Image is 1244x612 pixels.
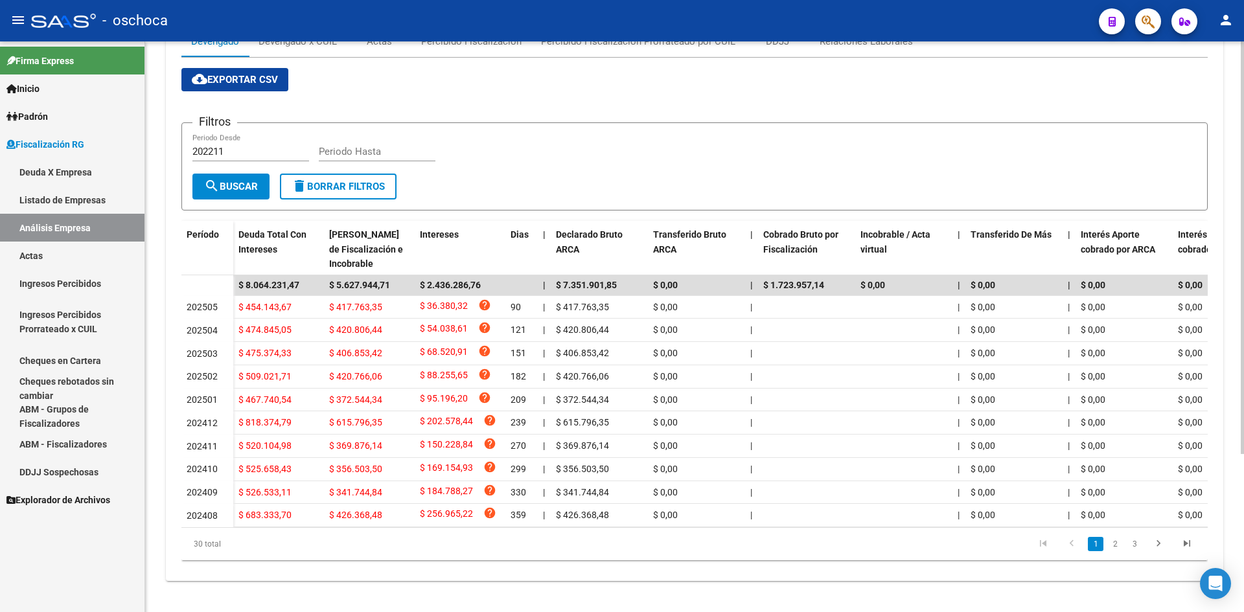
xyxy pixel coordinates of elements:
[750,510,752,520] span: |
[556,280,617,290] span: $ 7.351.901,85
[329,280,390,290] span: $ 5.627.944,71
[1068,440,1070,451] span: |
[543,302,545,312] span: |
[324,221,415,278] datatable-header-cell: Deuda Bruta Neto de Fiscalización e Incobrable
[556,464,609,474] span: $ 356.503,50
[1105,533,1125,555] li: page 2
[971,280,995,290] span: $ 0,00
[478,391,491,404] i: help
[750,302,752,312] span: |
[965,221,1063,278] datatable-header-cell: Transferido De Más
[971,324,995,335] span: $ 0,00
[187,348,218,359] span: 202503
[511,417,526,427] span: 239
[766,34,789,49] div: DDJJ
[820,34,913,49] div: Relaciones Laborales
[420,484,473,501] span: $ 184.788,27
[1081,348,1105,358] span: $ 0,00
[483,437,496,450] i: help
[181,221,233,275] datatable-header-cell: Período
[187,325,218,335] span: 202504
[238,394,292,405] span: $ 467.740,54
[543,464,545,474] span: |
[653,440,678,451] span: $ 0,00
[1178,280,1203,290] span: $ 0,00
[1081,371,1105,381] span: $ 0,00
[1081,510,1105,520] span: $ 0,00
[1068,394,1070,405] span: |
[204,181,258,192] span: Buscar
[556,229,623,255] span: Declarado Bruto ARCA
[192,74,278,85] span: Exportar CSV
[860,229,930,255] span: Incobrable / Acta virtual
[1178,440,1203,451] span: $ 0,00
[1088,537,1103,551] a: 1
[1081,487,1105,497] span: $ 0,00
[543,324,545,335] span: |
[280,174,397,199] button: Borrar Filtros
[511,510,526,520] span: 359
[855,221,952,278] datatable-header-cell: Incobrable / Acta virtual
[1068,348,1070,358] span: |
[1086,533,1105,555] li: page 1
[6,109,48,124] span: Padrón
[102,6,168,35] span: - oschoca
[653,510,678,520] span: $ 0,00
[1081,417,1105,427] span: $ 0,00
[1178,464,1203,474] span: $ 0,00
[420,391,468,409] span: $ 95.196,20
[1081,394,1105,405] span: $ 0,00
[556,440,609,451] span: $ 369.876,14
[971,371,995,381] span: $ 0,00
[538,221,551,278] datatable-header-cell: |
[653,464,678,474] span: $ 0,00
[505,221,538,278] datatable-header-cell: Dias
[1076,221,1173,278] datatable-header-cell: Interés Aporte cobrado por ARCA
[420,280,481,290] span: $ 2.436.286,76
[653,394,678,405] span: $ 0,00
[420,229,459,240] span: Intereses
[1127,537,1142,551] a: 3
[653,348,678,358] span: $ 0,00
[420,506,473,524] span: $ 256.965,22
[511,440,526,451] span: 270
[745,221,758,278] datatable-header-cell: |
[958,348,960,358] span: |
[958,280,960,290] span: |
[187,302,218,312] span: 202505
[1178,302,1203,312] span: $ 0,00
[238,280,299,290] span: $ 8.064.231,47
[420,414,473,431] span: $ 202.578,44
[648,221,745,278] datatable-header-cell: Transferido Bruto ARCA
[1068,302,1070,312] span: |
[187,371,218,381] span: 202502
[238,302,292,312] span: $ 454.143,67
[292,181,385,192] span: Borrar Filtros
[1068,229,1070,240] span: |
[420,460,473,478] span: $ 169.154,93
[758,221,855,278] datatable-header-cell: Cobrado Bruto por Fiscalización
[750,464,752,474] span: |
[543,510,545,520] span: |
[421,34,522,49] div: Percibido Fiscalizacion
[556,417,609,427] span: $ 615.796,35
[750,487,752,497] span: |
[10,12,26,28] mat-icon: menu
[1178,417,1203,427] span: $ 0,00
[543,417,545,427] span: |
[653,487,678,497] span: $ 0,00
[958,464,960,474] span: |
[511,348,526,358] span: 151
[556,394,609,405] span: $ 372.544,34
[292,178,307,194] mat-icon: delete
[233,221,324,278] datatable-header-cell: Deuda Total Con Intereses
[958,510,960,520] span: |
[329,417,382,427] span: $ 615.796,35
[187,394,218,405] span: 202501
[971,440,995,451] span: $ 0,00
[763,229,838,255] span: Cobrado Bruto por Fiscalización
[329,440,382,451] span: $ 369.876,14
[187,464,218,474] span: 202410
[653,302,678,312] span: $ 0,00
[238,464,292,474] span: $ 525.658,43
